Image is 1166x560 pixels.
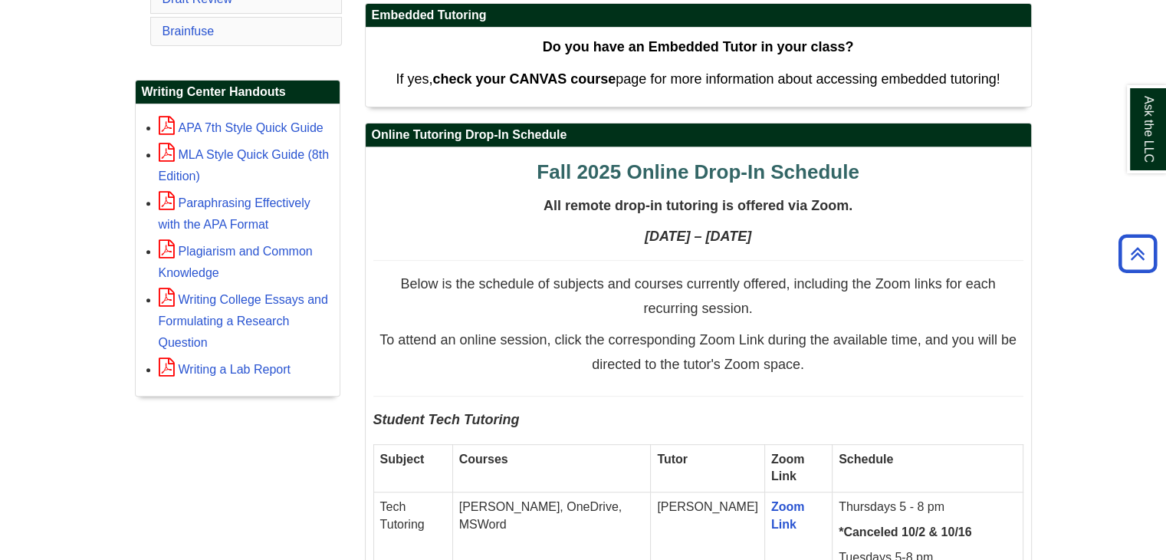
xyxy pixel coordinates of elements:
span: Fall 2025 Online Drop-In Schedule [537,160,859,183]
h2: Online Tutoring Drop-In Schedule [366,124,1031,147]
a: Zoom Link [771,500,805,531]
strong: Subject [380,453,425,466]
span: Student Tech Tutoring [373,412,520,427]
span: Below is the schedule of subjects and courses currently offered, including the Zoom links for eac... [400,276,995,316]
a: MLA Style Quick Guide (8th Edition) [159,148,330,183]
p: [PERSON_NAME], OneDrive, MSWord [459,499,645,534]
span: To attend an online session, click the corresponding Zoom Link during the available time, and you... [379,332,1016,372]
strong: check your CANVAS course [432,71,616,87]
h2: Embedded Tutoring [366,4,1031,28]
strong: Zoom Link [771,453,805,483]
a: Paraphrasing Effectively with the APA Format [159,196,310,231]
p: Thursdays 5 - 8 pm [839,499,1016,516]
a: Back to Top [1113,243,1162,264]
a: Writing a Lab Report [159,363,291,376]
strong: Tutor [657,453,688,466]
strong: Do you have an Embedded Tutor in your class? [543,39,854,54]
strong: Courses [459,453,508,466]
span: If yes, page for more information about accessing embedded tutoring! [396,71,1000,87]
a: Writing College Essays and Formulating a Research Question [159,293,328,349]
span: All remote drop-in tutoring is offered via Zoom. [544,198,852,213]
strong: *Canceled 10/2 & 10/16 [839,525,971,539]
strong: [DATE] – [DATE] [645,229,751,244]
a: Plagiarism and Common Knowledge [159,245,313,279]
a: APA 7th Style Quick Guide [159,121,324,134]
strong: Schedule [839,453,893,466]
a: Brainfuse [163,25,215,38]
h2: Writing Center Handouts [136,81,340,104]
